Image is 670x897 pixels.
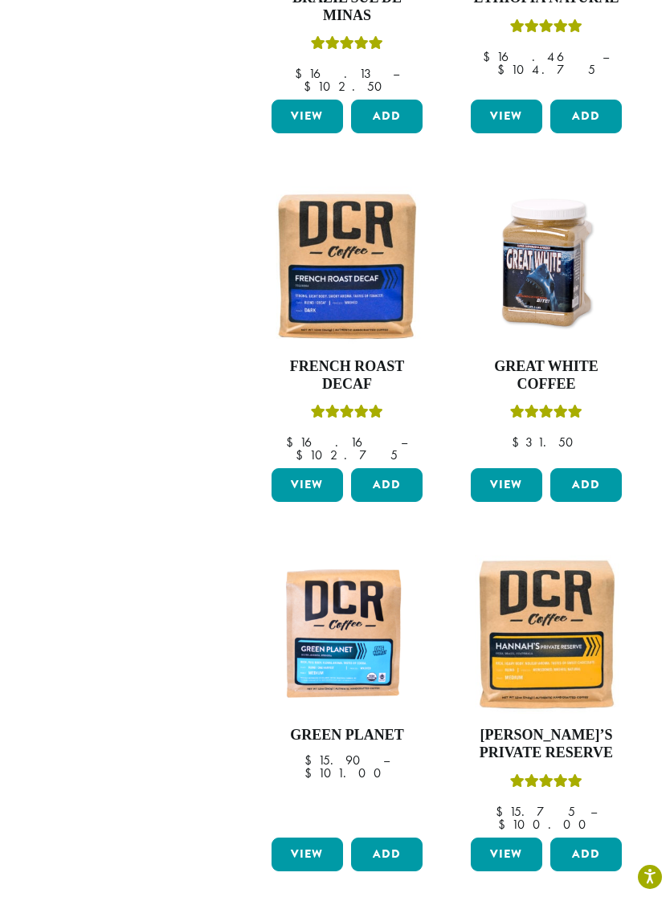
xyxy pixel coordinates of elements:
bdi: 101.00 [304,764,389,781]
a: French Roast DecafRated 5.00 out of 5 [268,186,427,462]
span: $ [512,434,525,451]
span: $ [483,48,496,65]
div: Rated 5.00 out of 5 [510,402,582,426]
button: Add [550,100,622,133]
span: $ [498,816,512,833]
h4: Green Planet [268,727,427,744]
button: Add [351,100,423,133]
span: – [603,48,609,65]
span: $ [296,446,309,463]
a: View [272,838,343,871]
bdi: 16.46 [483,48,587,65]
span: $ [304,78,317,95]
bdi: 102.75 [296,446,398,463]
bdi: 16.16 [286,434,386,451]
span: $ [304,752,318,769]
a: View [471,100,542,133]
button: Add [351,468,423,502]
span: – [393,65,399,82]
bdi: 104.75 [497,61,595,78]
div: Rated 5.00 out of 5 [510,772,582,796]
a: Green Planet [268,555,427,830]
a: View [471,838,542,871]
a: [PERSON_NAME]’s Private ReserveRated 5.00 out of 5 [467,555,626,830]
div: Rated 5.00 out of 5 [311,402,383,426]
span: $ [295,65,308,82]
bdi: 16.13 [295,65,378,82]
span: – [590,803,597,820]
button: Add [351,838,423,871]
bdi: 31.50 [512,434,581,451]
div: Rated 5.00 out of 5 [311,34,383,58]
a: Great White CoffeeRated 5.00 out of 5 $31.50 [467,186,626,462]
button: Add [550,838,622,871]
img: DCR-Green-Planet-Coffee-Bag-300x300.png [268,555,427,714]
span: $ [286,434,300,451]
a: View [272,100,343,133]
img: Hannahs-Private-Reserve-12oz-300x300.jpg [467,555,626,714]
span: – [401,434,407,451]
button: Add [550,468,622,502]
h4: Great White Coffee [467,358,626,393]
bdi: 15.75 [496,803,575,820]
h4: French Roast Decaf [268,358,427,393]
bdi: 15.90 [304,752,368,769]
span: $ [497,61,511,78]
bdi: 100.00 [498,816,594,833]
bdi: 102.50 [304,78,390,95]
a: View [272,468,343,502]
img: French-Roast-Decaf-12oz-300x300.jpg [268,186,427,345]
div: Rated 5.00 out of 5 [510,17,582,41]
img: Great-White-Coffee.png [467,186,626,345]
a: View [471,468,542,502]
span: $ [304,764,318,781]
h4: [PERSON_NAME]’s Private Reserve [467,727,626,761]
span: $ [496,803,509,820]
span: – [383,752,390,769]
